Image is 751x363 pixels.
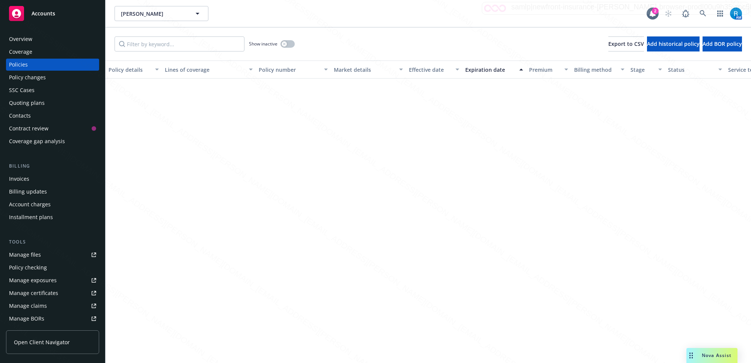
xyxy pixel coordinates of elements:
a: Policies [6,59,99,71]
div: Policy number [259,66,320,74]
button: Premium [526,60,571,79]
div: Installment plans [9,211,53,223]
div: Lines of coverage [165,66,244,74]
a: Billing updates [6,186,99,198]
a: Coverage [6,46,99,58]
span: Export to CSV [608,40,644,47]
div: Billing updates [9,186,47,198]
div: Billing method [574,66,616,74]
a: Search [695,6,710,21]
div: Status [668,66,714,74]
div: Policy checking [9,262,47,274]
button: Nova Assist [686,348,737,363]
span: Add BOR policy [703,40,742,47]
div: Premium [529,66,560,74]
img: photo [730,8,742,20]
a: Coverage gap analysis [6,135,99,147]
div: Manage certificates [9,287,58,299]
div: Policy details [109,66,151,74]
span: [PERSON_NAME] [121,10,186,18]
div: SSC Cases [9,84,35,96]
div: Quoting plans [9,97,45,109]
span: Nova Assist [702,352,731,358]
div: Manage claims [9,300,47,312]
div: Manage files [9,249,41,261]
button: [PERSON_NAME] [115,6,208,21]
span: Accounts [32,11,55,17]
a: Switch app [713,6,728,21]
div: Overview [9,33,32,45]
button: Export to CSV [608,36,644,51]
button: Add historical policy [647,36,700,51]
div: Expiration date [465,66,515,74]
div: Market details [334,66,395,74]
a: Report a Bug [678,6,693,21]
div: Tools [6,238,99,246]
span: Show inactive [249,41,277,47]
button: Market details [331,60,406,79]
a: Contract review [6,123,99,135]
a: Start snowing [661,6,676,21]
a: SSC Cases [6,84,99,96]
div: Policy changes [9,71,46,83]
button: Lines of coverage [162,60,256,79]
div: Contacts [9,110,31,122]
button: Policy details [106,60,162,79]
div: Manage exposures [9,274,57,286]
div: Manage BORs [9,313,44,325]
a: Policy changes [6,71,99,83]
button: Add BOR policy [703,36,742,51]
a: Contacts [6,110,99,122]
div: Account charges [9,198,51,210]
a: Accounts [6,3,99,24]
a: Installment plans [6,211,99,223]
button: Billing method [571,60,627,79]
div: 2 [652,8,659,14]
a: Manage claims [6,300,99,312]
a: Quoting plans [6,97,99,109]
button: Effective date [406,60,462,79]
div: Policies [9,59,28,71]
input: Filter by keyword... [115,36,244,51]
div: Billing [6,162,99,170]
a: Account charges [6,198,99,210]
a: Invoices [6,173,99,185]
div: Coverage gap analysis [9,135,65,147]
a: Manage BORs [6,313,99,325]
a: Manage exposures [6,274,99,286]
a: Overview [6,33,99,45]
div: Coverage [9,46,32,58]
div: Effective date [409,66,451,74]
a: Manage certificates [6,287,99,299]
a: Policy checking [6,262,99,274]
span: Open Client Navigator [14,338,70,346]
div: Invoices [9,173,29,185]
span: Add historical policy [647,40,700,47]
button: Status [665,60,725,79]
div: Stage [630,66,654,74]
a: Manage files [6,249,99,261]
button: Stage [627,60,665,79]
div: Contract review [9,123,48,135]
button: Expiration date [462,60,526,79]
div: Drag to move [686,348,696,363]
button: Policy number [256,60,331,79]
